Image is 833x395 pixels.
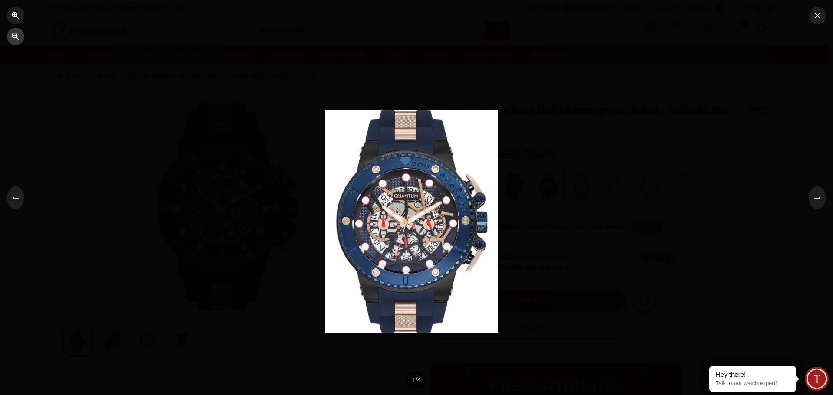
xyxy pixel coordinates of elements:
[809,186,826,209] button: →
[716,380,790,387] p: Talk to our watch expert!
[405,372,427,388] div: 1 / 4
[716,370,790,379] div: Hey there!
[805,367,829,391] div: Chat Widget
[7,186,24,209] button: ←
